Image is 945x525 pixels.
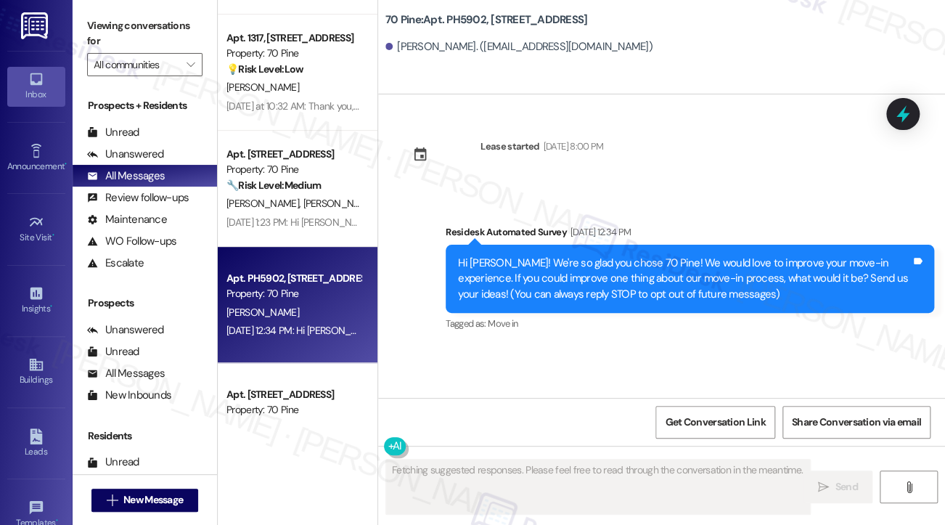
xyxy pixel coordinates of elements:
div: Unanswered [87,322,164,338]
div: Property: 70 Pine [226,402,361,418]
strong: 🔧 Risk Level: Medium [226,179,321,192]
label: Viewing conversations for [87,15,202,53]
i:  [187,59,195,70]
strong: 💡 Risk Level: Low [226,62,303,76]
div: Escalate [87,256,144,271]
textarea: Fetching suggested responses. Please feel free to read through the conversation in the meantime. [386,460,810,514]
button: Get Conversation Link [655,406,774,439]
div: Maintenance [87,212,167,227]
div: All Messages [87,168,165,184]
div: Prospects [73,296,217,311]
a: Site Visit • [7,210,65,249]
span: New Message [123,492,183,508]
div: [DATE] 12:34 PM [567,224,631,240]
span: [PERSON_NAME] [226,422,299,435]
span: Get Conversation Link [665,415,765,430]
a: Buildings [7,352,65,391]
div: Apt. 1317, [STREET_ADDRESS] [226,30,361,46]
img: ResiDesk Logo [21,12,51,39]
div: Tagged as: [446,313,934,334]
input: All communities [94,53,179,76]
i:  [903,481,914,493]
i:  [818,481,829,493]
span: • [65,159,67,169]
span: Send [835,479,857,495]
div: Review follow-ups [87,190,189,205]
div: [DATE] at 10:32 AM: Thank you, [PERSON_NAME]. Let me know how it goes! [226,99,539,113]
div: Residents [73,428,217,444]
span: [PERSON_NAME] [226,306,299,319]
div: Residesk Automated Survey [446,224,934,245]
i:  [107,495,118,506]
div: [DATE] 8:00 PM [540,139,604,154]
div: New Inbounds [87,388,171,403]
a: Leads [7,424,65,463]
a: Inbox [7,67,65,106]
div: All Messages [87,366,165,381]
a: Insights • [7,281,65,320]
div: [PERSON_NAME]. ([EMAIL_ADDRESS][DOMAIN_NAME]) [385,39,652,54]
div: Prospects + Residents [73,98,217,113]
div: Apt. [STREET_ADDRESS] [226,387,361,402]
div: Property: 70 Pine [226,162,361,177]
span: • [50,301,52,312]
button: Share Conversation via email [782,406,930,439]
div: Apt. PH5902, [STREET_ADDRESS] [226,271,361,286]
div: Unanswered [87,147,164,162]
button: Send [803,471,872,503]
span: Share Conversation via email [792,415,921,430]
b: 70 Pine: Apt. PH5902, [STREET_ADDRESS] [385,12,587,28]
div: WO Follow-ups [87,234,176,249]
span: • [52,230,54,240]
div: Hi [PERSON_NAME]! We're so glad you chose 70 Pine! We would love to improve your move-in experien... [458,256,911,302]
div: Unread [87,344,139,359]
div: Property: 70 Pine [226,46,361,61]
span: Move in [488,317,517,330]
div: Unread [87,125,139,140]
div: Property: 70 Pine [226,286,361,301]
button: New Message [91,489,199,512]
div: Unread [87,455,139,470]
div: Lease started [480,139,540,154]
span: [PERSON_NAME] [226,81,299,94]
span: [PERSON_NAME] [226,197,303,210]
span: [PERSON_NAME] [303,197,376,210]
div: Apt. [STREET_ADDRESS] [226,147,361,162]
